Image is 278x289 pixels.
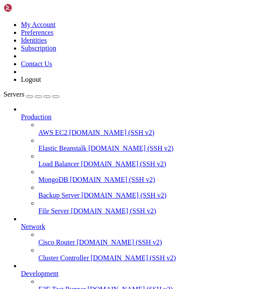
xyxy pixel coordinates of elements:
x-row: Step 04 - Attempting to click the app in the left menu... [3,165,164,169]
span: [DOMAIN_NAME] (SSH v2) [88,144,174,152]
x-row: Detected iOS platform from user agent. tgWebAppPlatform will be changed to 'ios' later. [3,147,164,151]
a: Contact Us [21,60,52,67]
li: Backup Server [DOMAIN_NAME] (SSH v2) [38,184,275,199]
x-row: Step 03 - Enter your Telegram 2FA password: [3,108,164,112]
span: Cisco Router [38,239,75,246]
span: Network [21,223,45,230]
a: File Server [DOMAIN_NAME] (SSH v2) [38,207,275,215]
x-row: Step 09 - Attempting to replace platform in iframe URL if necessary... [3,199,164,204]
span: Cluster Controller [38,254,89,262]
x-row: Step 02 - QR Code is no longer visible. [3,99,164,104]
span: AWS EC2 [38,129,68,136]
a: Load Balancer [DOMAIN_NAME] (SSH v2) [38,160,275,168]
span: Development [21,270,58,277]
x-row: Step 14 - Please enter your 12-word seed phrase (your input is hidden): [3,230,164,234]
span: [DOMAIN_NAME] (SSH v2) [70,176,155,183]
x-row: Step 07 - Attempting to open a link for the app: //a[@href='[URL][DOMAIN_NAME]'] | //button[.//sp... [3,173,164,178]
li: Network [21,215,275,262]
a: Logout [21,76,41,83]
x-row: Step 11 - Preparatory steps complete, handing over to the main setup/claim function... [3,212,164,217]
x-row: CHROME DRIVER DETACHED: It is now safe to exit the script. [3,130,164,134]
li: Cluster Controller [DOMAIN_NAME] (SSH v2) [38,246,275,262]
x-row: Cookies file not found, using default user agent. [3,143,164,147]
li: AWS EC2 [DOMAIN_NAME] (SSH v2) [38,121,275,137]
a: Subscription [21,44,56,52]
a: Cisco Router [DOMAIN_NAME] (SSH v2) [38,239,275,246]
span: [DOMAIN_NAME] (SSH v2) [77,239,162,246]
a: Elastic Beanstalk [DOMAIN_NAME] (SSH v2) [38,144,275,152]
span: [DOMAIN_NAME] (SSH v2) [81,192,167,199]
li: Production [21,105,275,215]
span: Production [21,113,51,121]
a: Identities [21,37,47,44]
x-row: ,'Create HOT Wallet')]]... [3,178,164,182]
x-row: CHROME DRIVER INITIALISED: Try not to exit the script before it detaches. [3,156,164,160]
a: Preferences [21,29,54,36]
span: [DOMAIN_NAME] (SSH v2) [71,207,156,215]
x-row: Enter a custom filename for the backup (leave blank for default): Telegram 302 [3,138,164,143]
x-row: Step 14 - Attempting to locate seedphrase textbox... [3,225,164,230]
a: Servers [3,91,59,98]
x-row: Step 08 - Attempting to click the 'Launch' button (probably not present)... [3,195,164,199]
span: [DOMAIN_NAME] (SSH v2) [81,160,166,168]
li: File Server [DOMAIN_NAME] (SSH v2) [38,199,275,215]
span: File Server [38,207,69,215]
span: Servers [3,91,24,98]
a: AWS EC2 [DOMAIN_NAME] (SSH v2) [38,129,275,137]
span: Elastic Beanstalk [38,144,87,152]
span: Backup Server [38,192,80,199]
a: Cluster Controller [DOMAIN_NAME] (SSH v2) [38,254,275,262]
a: Backup Server [DOMAIN_NAME] (SSH v2) [38,192,275,199]
span: Load Balancer [38,160,79,168]
x-row: Step 10 - Attempting to switch to the app's iFrame with id 'None' or within 'web-app-body'... [3,208,164,212]
li: Load Balancer [DOMAIN_NAME] (SSH v2) [38,152,275,168]
img: Shellngn [3,3,54,12]
a: My Account [21,21,56,28]
div: (0, 56) [3,247,6,252]
li: MongoDB [DOMAIN_NAME] (SSH v2) [38,168,275,184]
x-row: Step 16 - Attempting to click continue at account selection screen... [3,239,164,243]
span: [DOMAIN_NAME] (SSH v2) [91,254,176,262]
x-row: Step 03 - Checking if the 2FA password is correct. [3,112,164,117]
x-row: Step 06 - Attempting to check for the start button (should not be present)... [3,169,164,173]
x-row: Step 09 - Platform 'web' found in iframe URL and replaced with 'ios'. [3,204,164,208]
span: [DOMAIN_NAME] (SSH v2) [69,129,155,136]
x-row: Step 07 - Attempting to click link 3... [3,186,164,191]
x-row: Step 15 - Attempting to click continue after seedphrase entry... [3,234,164,239]
x-row: Step 07 - Found 3 matching link(s) by presence. [3,182,164,186]
x-row: Step 03 - Attempting to verify if we are logged in (hopefully QR code is not present). [3,160,164,165]
x-row: Step 12 - Attempting to find the HereWallet log-in button... [3,217,164,221]
x-row: Would you like to backup your Telegram directory? (Y/n): [3,134,164,138]
x-row: Step 13 - Attempting to find the seed phrase or private key element... [3,221,164,225]
li: Elastic Beanstalk [DOMAIN_NAME] (SSH v2) [38,137,275,152]
a: MongoDB [DOMAIN_NAME] (SSH v2) [38,176,275,184]
a: Development [21,270,275,278]
x-row: Step 17 - Attempting to click the 'storage' link... [3,243,164,247]
span: MongoDB [38,176,68,183]
li: Cisco Router [DOMAIN_NAME] (SSH v2) [38,231,275,246]
x-row: Step 03 - Attempting to check for 2FA requirement (will timeout if you don't have 2FA)... [3,104,164,108]
x-row: Step 07 - Attempting to find game launch link... [3,191,164,195]
x-row: Step 03 - Attempting to final check to make sure we are correctly logged in... [3,121,164,125]
a: Network [21,223,275,231]
a: Production [21,113,275,121]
